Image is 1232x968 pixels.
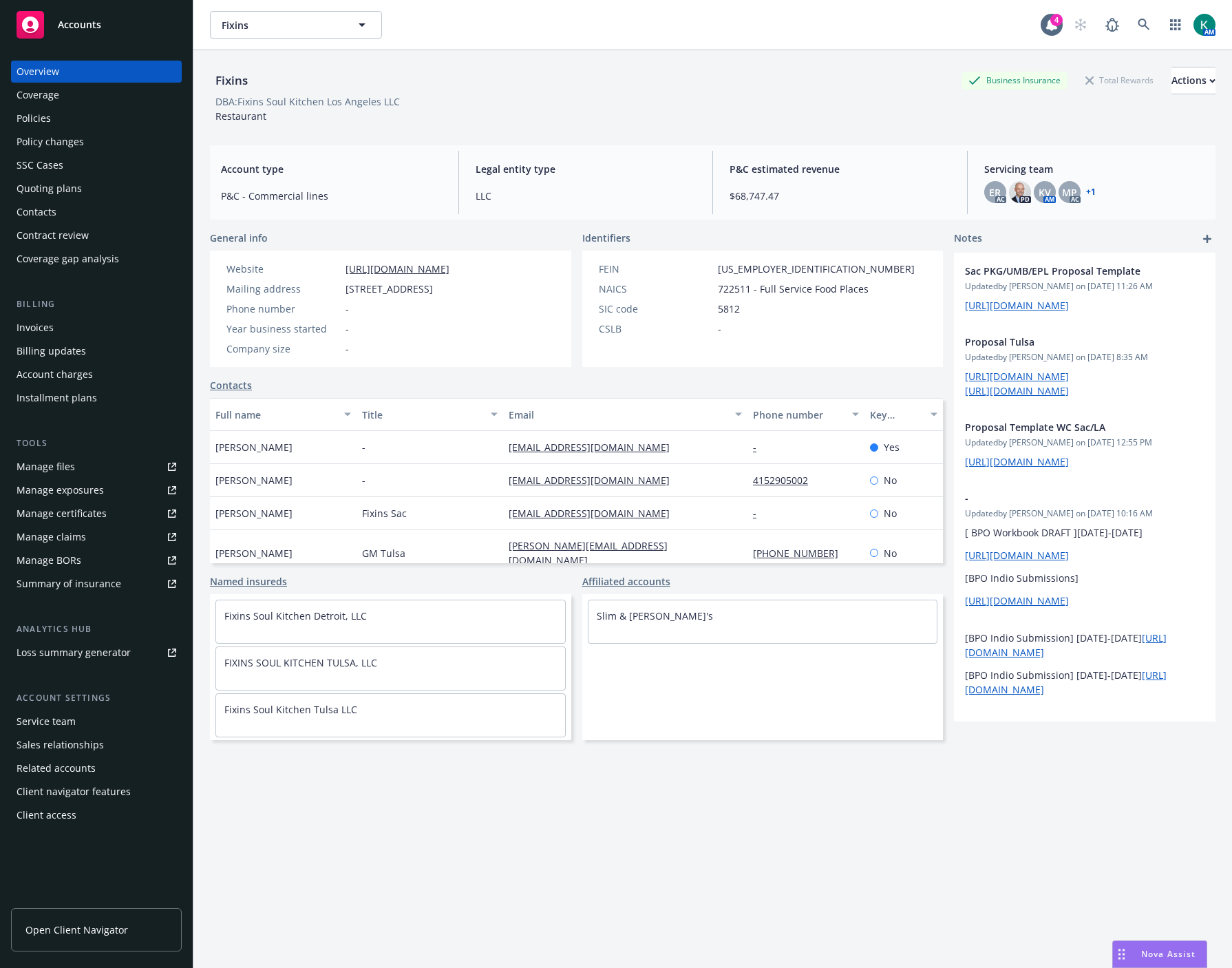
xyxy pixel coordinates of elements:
[11,387,182,409] a: Installment plans
[25,923,128,937] span: Open Client Navigator
[1009,181,1031,203] img: photo
[1098,11,1126,39] a: Report a Bug
[11,317,182,339] a: Invoices
[597,609,713,622] a: Slim & [PERSON_NAME]'s
[224,656,377,669] a: FIXINS SOUL KITCHEN TULSA, LLC
[753,547,849,560] a: [PHONE_NUMBER]
[17,757,96,779] div: Related accounts
[965,455,1069,468] a: [URL][DOMAIN_NAME]
[582,231,630,245] span: Identifiers
[11,734,182,756] a: Sales relationships
[215,408,336,422] div: Full name
[17,711,76,733] div: Service team
[11,297,182,311] div: Billing
[11,456,182,478] a: Manage files
[1112,940,1207,968] button: Nova Assist
[11,503,182,525] a: Manage certificates
[509,408,727,422] div: Email
[599,322,712,336] div: CSLB
[17,781,131,803] div: Client navigator features
[17,642,131,664] div: Loss summary generator
[11,804,182,826] a: Client access
[17,61,59,83] div: Overview
[17,387,97,409] div: Installment plans
[965,631,1204,660] p: [BPO Indio Submission] [DATE]-[DATE]
[226,322,340,336] div: Year business started
[17,503,107,525] div: Manage certificates
[1171,67,1215,94] div: Actions
[965,719,1169,733] span: LA PROPOSAL PKG/UMB/EPL
[362,408,482,422] div: Title
[509,507,681,520] a: [EMAIL_ADDRESS][DOMAIN_NAME]
[753,408,844,422] div: Phone number
[11,107,182,129] a: Policies
[226,302,340,316] div: Phone number
[730,189,950,203] span: $68,747.47
[17,154,63,176] div: SSC Cases
[965,525,1204,540] p: [ BPO Workbook DRAFT ][DATE]-[DATE]
[11,622,182,636] div: Analytics hub
[476,162,697,176] span: Legal entity type
[965,436,1204,449] span: Updated by [PERSON_NAME] on [DATE] 12:55 PM
[884,546,897,560] span: No
[17,201,56,223] div: Contacts
[954,708,1215,793] div: LA PROPOSAL PKG/UMB/EPLUpdatedby [PERSON_NAME] on [DATE] 12:54 PM[URL][DOMAIN_NAME] [URL][DOMAIN_...
[222,18,341,32] span: Fixins
[11,364,182,386] a: Account charges
[965,280,1204,293] span: Updated by [PERSON_NAME] on [DATE] 11:26 AM
[753,441,767,454] a: -
[884,473,897,487] span: No
[965,668,1204,697] p: [BPO Indio Submission] [DATE]-[DATE]
[17,573,121,595] div: Summary of insurance
[1086,188,1096,196] a: +1
[11,61,182,83] a: Overview
[503,398,747,431] button: Email
[11,691,182,705] div: Account settings
[11,248,182,270] a: Coverage gap analysis
[509,539,668,567] a: [PERSON_NAME][EMAIL_ADDRESS][DOMAIN_NAME]
[221,189,442,203] span: P&C - Commercial lines
[362,506,407,520] span: Fixins Sac
[346,262,449,275] a: [URL][DOMAIN_NAME]
[215,546,293,560] span: [PERSON_NAME]
[962,72,1068,89] div: Business Insurance
[210,231,268,245] span: General info
[599,302,712,316] div: SIC code
[210,72,253,90] div: Fixins
[965,420,1169,434] span: Proposal Template WC Sac/LA
[362,546,405,560] span: GM Tulsa
[582,574,670,589] a: Affiliated accounts
[11,642,182,664] a: Loss summary generator
[753,474,819,487] a: 4152905002
[346,341,349,356] span: -
[215,506,293,520] span: [PERSON_NAME]
[509,474,681,487] a: [EMAIL_ADDRESS][DOMAIN_NAME]
[17,549,81,571] div: Manage BORs
[17,131,84,153] div: Policy changes
[965,351,1204,364] span: Updated by [PERSON_NAME] on [DATE] 8:35 AM
[718,302,740,316] span: 5812
[1141,948,1196,960] span: Nova Assist
[17,804,76,826] div: Client access
[1067,11,1094,39] a: Start snowing
[17,456,75,478] div: Manage files
[954,324,1215,409] div: Proposal TulsaUpdatedby [PERSON_NAME] on [DATE] 8:35 AM[URL][DOMAIN_NAME] [URL][DOMAIN_NAME]
[954,480,1215,708] div: -Updatedby [PERSON_NAME] on [DATE] 10:16 AM[ BPO Workbook DRAFT ][DATE]-[DATE][URL][DOMAIN_NAME][...
[226,282,340,296] div: Mailing address
[11,84,182,106] a: Coverage
[476,189,697,203] span: LLC
[58,19,101,30] span: Accounts
[11,711,182,733] a: Service team
[965,491,1169,505] span: -
[17,248,119,270] div: Coverage gap analysis
[11,479,182,501] a: Manage exposures
[965,370,1069,383] a: [URL][DOMAIN_NAME]
[11,340,182,362] a: Billing updates
[730,162,950,176] span: P&C estimated revenue
[747,398,864,431] button: Phone number
[718,322,721,336] span: -
[1162,11,1189,39] a: Switch app
[11,201,182,223] a: Contacts
[11,573,182,595] a: Summary of insurance
[884,440,900,454] span: Yes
